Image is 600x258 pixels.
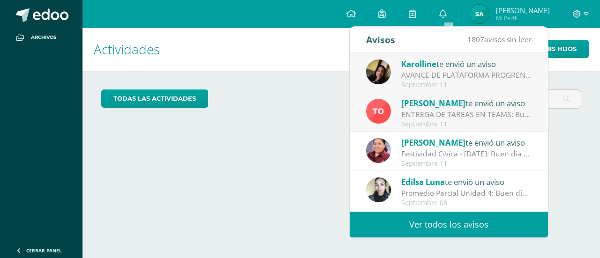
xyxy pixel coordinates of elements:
[401,177,445,187] span: Edilsa Luna
[94,28,589,71] h1: Actividades
[401,176,532,188] div: te envió un aviso
[496,6,550,15] span: [PERSON_NAME]
[401,188,532,199] div: Promedio Parcial Unidad 4: Buen día, Reciban un cordial saludo. La unidad 4 avanza rápidamente y ...
[401,109,532,120] div: ENTREGA DE TAREAS EN TEAMS: Buenos días padres de familia de segundo básico. Hoy se está asignand...
[401,136,532,148] div: te envió un aviso
[366,177,391,202] img: 119c9a59dca757fc394b575038654f60.png
[470,5,489,23] img: a647c2c6b47945dee9b34a10eee225fd.png
[366,27,395,52] div: Avisos
[401,120,532,128] div: Septiembre 11
[366,138,391,163] img: ca38207ff64f461ec141487f36af9fbf.png
[467,34,484,44] span: 1807
[401,70,532,81] div: AVANCE DE PLATAFORMA PROGRENTIS : Estimados padres de familia, se les informa que actualmente est...
[401,199,532,207] div: Septiembre 08
[401,160,532,168] div: Septiembre 11
[401,97,532,109] div: te envió un aviso
[496,14,550,22] span: Mi Perfil
[31,34,56,41] span: Archivos
[522,40,589,58] a: Mis hijos
[350,212,548,237] a: Ver todos los avisos
[401,59,436,69] span: Karolline
[366,59,391,84] img: fb79f5a91a3aae58e4c0de196cfe63c7.png
[401,148,532,159] div: Festividad Cívica - 12 de septiembre: Buen día estimadas familias. Comparto información de requer...
[544,40,577,58] span: Mis hijos
[467,34,532,44] span: avisos sin leer
[401,58,532,70] div: te envió un aviso
[101,89,208,108] a: todas las Actividades
[401,98,465,109] span: [PERSON_NAME]
[26,247,62,254] span: Cerrar panel
[7,28,75,47] a: Archivos
[366,99,391,124] img: 756ce12fb1b4cf9faf9189d656ca7749.png
[401,137,465,148] span: [PERSON_NAME]
[401,81,532,89] div: Septiembre 11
